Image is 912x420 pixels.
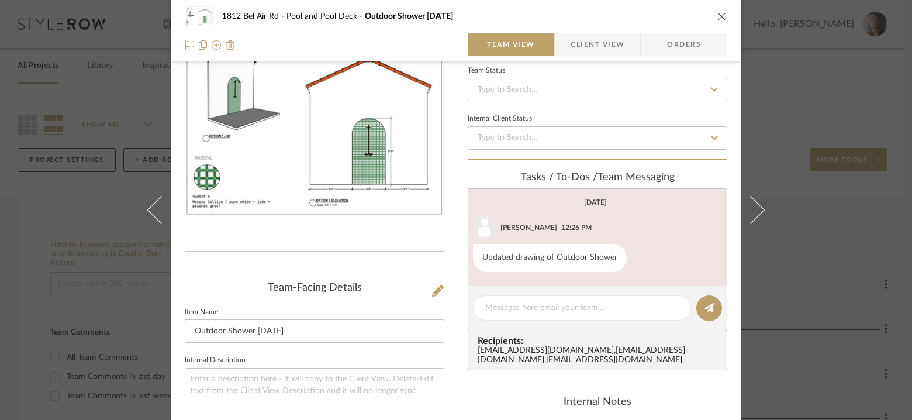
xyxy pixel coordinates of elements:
[222,12,286,20] span: 1812 Bel Air Rd
[286,12,365,20] span: Pool and Pool Deck
[473,244,627,272] div: Updated drawing of Outdoor Shower
[185,282,444,295] div: Team-Facing Details
[654,33,714,56] span: Orders
[521,172,597,183] span: Tasks / To-Dos /
[500,222,557,233] div: [PERSON_NAME]
[185,33,444,216] div: 0
[185,319,444,343] input: Enter Item Name
[561,222,592,233] div: 12:26 PM
[468,171,727,184] div: team Messaging
[478,346,722,365] div: [EMAIL_ADDRESS][DOMAIN_NAME] , [EMAIL_ADDRESS][DOMAIN_NAME] , [EMAIL_ADDRESS][DOMAIN_NAME]
[185,33,444,216] img: 61750d7c-2bbf-482e-91c9-73df8d063479_436x436.jpg
[468,396,727,409] div: Internal Notes
[468,78,727,101] input: Type to Search…
[226,40,235,50] img: Remove from project
[717,11,727,22] button: close
[473,216,496,239] img: user_avatar.png
[478,336,722,346] span: Recipients:
[185,309,218,315] label: Item Name
[571,33,624,56] span: Client View
[584,198,607,206] div: [DATE]
[487,33,535,56] span: Team View
[185,5,213,28] img: 61750d7c-2bbf-482e-91c9-73df8d063479_48x40.jpg
[468,116,532,122] div: Internal Client Status
[468,68,505,74] div: Team Status
[365,12,453,20] span: Outdoor Shower [DATE]
[185,357,246,363] label: Internal Description
[468,126,727,150] input: Type to Search…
